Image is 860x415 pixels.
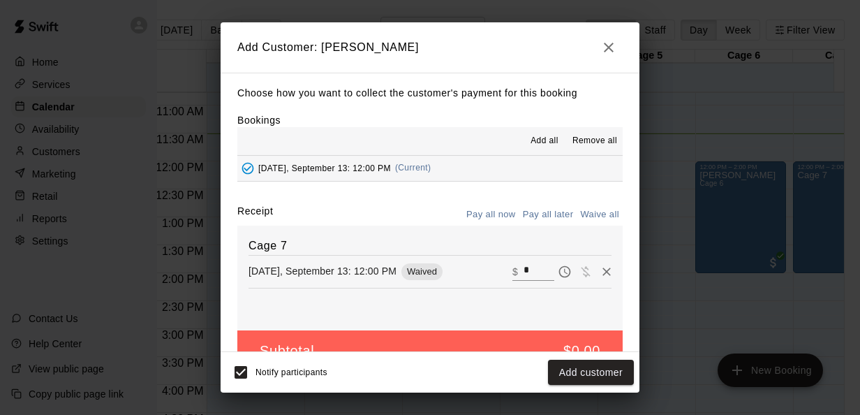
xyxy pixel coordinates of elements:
[463,204,519,226] button: Pay all now
[554,265,575,277] span: Pay later
[522,130,567,152] button: Add all
[395,163,431,173] span: (Current)
[255,367,327,377] span: Notify participants
[258,163,391,173] span: [DATE], September 13: 12:00 PM
[567,130,623,152] button: Remove all
[237,156,623,182] button: Added - Collect Payment[DATE], September 13: 12:00 PM(Current)
[249,264,396,278] p: [DATE], September 13: 12:00 PM
[548,360,634,386] button: Add customer
[237,85,623,102] p: Choose how you want to collect the customer's payment for this booking
[237,158,258,179] button: Added - Collect Payment
[237,115,281,126] label: Bookings
[249,237,611,255] h6: Cage 7
[237,204,273,226] label: Receipt
[577,204,623,226] button: Waive all
[596,261,617,282] button: Remove
[531,134,558,148] span: Add all
[221,22,639,73] h2: Add Customer: [PERSON_NAME]
[519,204,577,226] button: Pay all later
[401,266,443,277] span: Waived
[512,265,518,279] p: $
[260,342,314,361] h5: Subtotal
[563,342,600,361] h5: $0.00
[572,134,617,148] span: Remove all
[575,265,596,277] span: Waive payment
